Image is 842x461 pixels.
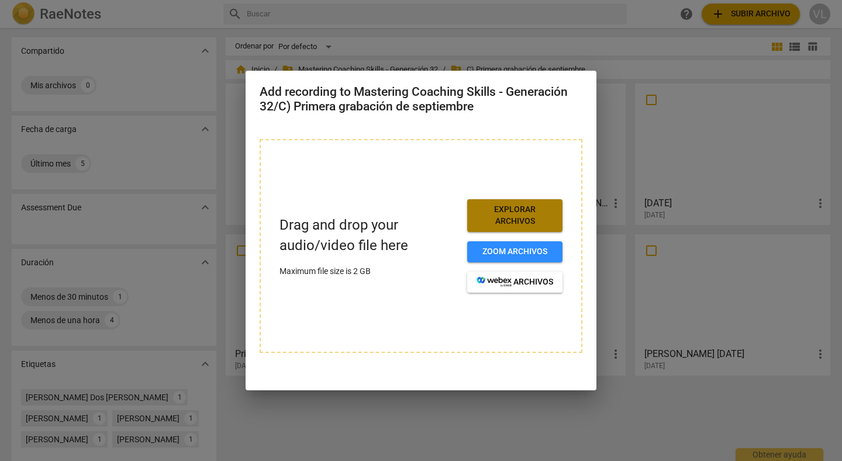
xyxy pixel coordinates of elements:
button: archivos [467,272,563,293]
p: Drag and drop your audio/video file here [279,215,458,256]
span: Zoom archivos [477,246,553,258]
h2: Add recording to Mastering Coaching Skills - Generación 32/C) Primera grabación de septiembre [260,85,582,113]
button: Zoom archivos [467,241,563,262]
p: Maximum file size is 2 GB [279,265,458,278]
span: Explorar archivos [477,204,553,227]
button: Explorar archivos [467,199,563,231]
span: archivos [477,276,553,288]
